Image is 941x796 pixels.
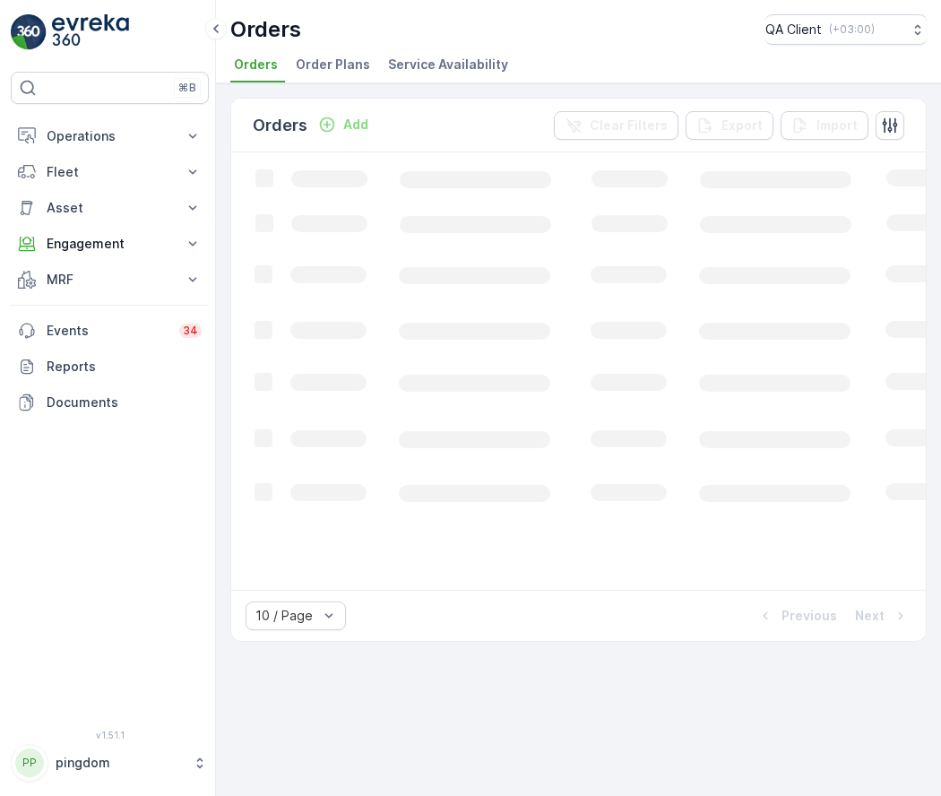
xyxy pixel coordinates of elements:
[47,358,202,376] p: Reports
[11,154,209,190] button: Fleet
[311,114,376,135] button: Add
[816,117,858,134] p: Import
[11,262,209,298] button: MRF
[11,385,209,420] a: Documents
[11,118,209,154] button: Operations
[47,127,173,145] p: Operations
[47,394,202,411] p: Documents
[765,21,822,39] p: QA Client
[343,116,368,134] p: Add
[178,81,196,95] p: ⌘B
[11,744,209,782] button: PPpingdom
[554,111,678,140] button: Clear Filters
[853,605,911,627] button: Next
[721,117,763,134] p: Export
[781,111,868,140] button: Import
[15,748,44,777] div: PP
[47,235,173,253] p: Engagement
[686,111,773,140] button: Export
[47,199,173,217] p: Asset
[47,322,168,340] p: Events
[183,324,198,338] p: 34
[11,313,209,349] a: Events34
[755,605,839,627] button: Previous
[11,190,209,226] button: Asset
[781,607,837,625] p: Previous
[47,271,173,289] p: MRF
[11,730,209,740] span: v 1.51.1
[388,56,508,74] span: Service Availability
[855,607,885,625] p: Next
[56,754,184,772] p: pingdom
[829,22,875,37] p: ( +03:00 )
[11,14,47,50] img: logo
[11,349,209,385] a: Reports
[234,56,278,74] span: Orders
[590,117,668,134] p: Clear Filters
[230,15,301,44] p: Orders
[47,163,173,181] p: Fleet
[765,14,927,45] button: QA Client(+03:00)
[253,113,307,138] p: Orders
[11,226,209,262] button: Engagement
[52,14,129,50] img: logo_light-DOdMpM7g.png
[296,56,370,74] span: Order Plans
